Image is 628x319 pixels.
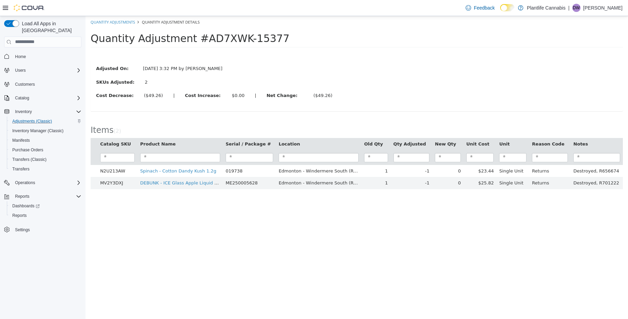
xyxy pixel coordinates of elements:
[12,128,64,134] span: Inventory Manager (Classic)
[85,16,628,319] iframe: To enrich screen reader interactions, please activate Accessibility in Grammarly extension settings
[572,4,580,12] div: Dylan Wytinck
[7,136,84,145] button: Manifests
[30,112,34,118] span: 2
[414,125,425,131] button: Unit
[12,166,29,172] span: Transfers
[568,4,570,12] p: |
[15,95,29,101] span: Catalog
[10,136,81,144] span: Manifests
[10,202,81,210] span: Dashboards
[1,66,84,75] button: Users
[347,149,378,161] td: 0
[12,138,30,143] span: Manifests
[485,149,537,161] td: Destroyed, R656674
[583,4,623,12] p: [PERSON_NAME]
[7,145,84,155] button: Purchase Orders
[7,155,84,164] button: Transfers (Classic)
[12,192,81,200] span: Reports
[276,161,305,173] td: 1
[7,126,84,136] button: Inventory Manager (Classic)
[12,203,40,209] span: Dashboards
[15,54,26,59] span: Home
[411,161,444,173] td: Single Unit
[193,164,284,169] span: Edmonton - Windermere South (Returns)
[7,211,84,220] button: Reports
[12,213,27,218] span: Reports
[279,125,299,131] button: Old Qty
[276,149,305,161] td: 1
[474,4,495,11] span: Feedback
[28,112,36,118] small: ( )
[7,201,84,211] a: Dashboards
[444,149,485,161] td: Returns
[19,20,81,34] span: Load All Apps in [GEOGRAPHIC_DATA]
[12,52,81,61] span: Home
[527,4,565,12] p: Plantlife Cannabis
[55,152,131,157] a: Spinach - Cotton Dandy Kush 1.2g
[12,192,32,200] button: Reports
[15,125,47,131] button: Catalog SKU
[349,125,372,131] button: New Qty
[4,49,81,252] nav: Complex example
[164,76,176,83] label: |
[193,152,284,157] span: Edmonton - Windermere South (Returns)
[94,76,141,83] label: Cost Increase:
[10,165,81,173] span: Transfers
[146,76,159,83] div: $0.00
[12,149,52,161] td: N2U213AW
[15,68,26,73] span: Users
[12,53,29,61] a: Home
[15,82,35,87] span: Customers
[10,117,55,125] a: Adjustments (Classic)
[15,227,30,233] span: Settings
[12,108,35,116] button: Inventory
[7,116,84,126] button: Adjustments (Classic)
[137,149,190,161] td: 019738
[488,125,504,131] button: Notes
[1,93,84,103] button: Catalog
[381,125,405,131] button: Unit Cost
[176,76,223,83] label: Net Change:
[500,4,515,11] input: Dark Mode
[7,164,84,174] button: Transfers
[411,149,444,161] td: Single Unit
[12,66,81,74] span: Users
[12,108,81,116] span: Inventory
[1,178,84,188] button: Operations
[15,109,32,114] span: Inventory
[446,125,480,131] button: Reason Code
[10,165,32,173] a: Transfers
[12,179,81,187] span: Operations
[12,94,81,102] span: Catalog
[12,66,28,74] button: Users
[12,147,43,153] span: Purchase Orders
[15,180,35,185] span: Operations
[10,127,66,135] a: Inventory Manager (Classic)
[12,225,81,234] span: Settings
[1,52,84,61] button: Home
[10,146,81,154] span: Purchase Orders
[444,161,485,173] td: Returns
[308,125,342,131] button: Qty Adjusted
[485,161,537,173] td: Destroyed, R701222
[12,157,46,162] span: Transfers (Classic)
[10,155,49,164] a: Transfers (Classic)
[137,161,190,173] td: ME250005628
[140,125,187,131] button: Serial / Package #
[15,194,29,199] span: Reports
[1,107,84,116] button: Inventory
[10,127,81,135] span: Inventory Manager (Classic)
[12,80,38,88] a: Customers
[10,146,46,154] a: Purchase Orders
[12,179,38,187] button: Operations
[10,136,32,144] a: Manifests
[5,109,28,119] span: Items
[228,76,247,83] div: ($49.26)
